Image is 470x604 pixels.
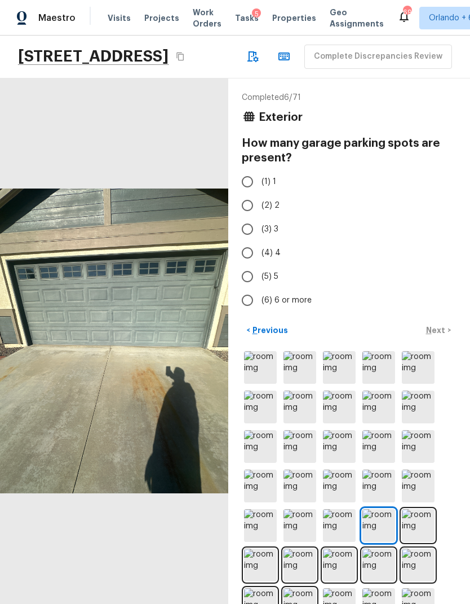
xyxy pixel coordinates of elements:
[362,509,395,542] img: room img
[323,509,356,542] img: room img
[261,295,312,306] span: (6) 6 or more
[283,470,316,502] img: room img
[244,549,277,581] img: room img
[244,391,277,423] img: room img
[38,12,76,24] span: Maestro
[250,325,288,336] p: Previous
[252,8,261,20] div: 5
[242,321,292,340] button: <Previous
[235,14,259,22] span: Tasks
[362,549,395,581] img: room img
[244,470,277,502] img: room img
[283,549,316,581] img: room img
[283,509,316,542] img: room img
[402,470,434,502] img: room img
[283,351,316,384] img: room img
[283,391,316,423] img: room img
[402,509,434,542] img: room img
[402,430,434,463] img: room img
[323,351,356,384] img: room img
[362,391,395,423] img: room img
[323,549,356,581] img: room img
[323,391,356,423] img: room img
[261,224,278,235] span: (3) 3
[402,391,434,423] img: room img
[402,549,434,581] img: room img
[261,271,278,282] span: (5) 5
[259,110,303,125] h4: Exterior
[323,470,356,502] img: room img
[272,12,316,24] span: Properties
[403,7,411,18] div: 691
[261,200,280,211] span: (2) 2
[362,430,395,463] img: room img
[283,430,316,463] img: room img
[173,49,188,64] button: Copy Address
[144,12,179,24] span: Projects
[244,509,277,542] img: room img
[402,351,434,384] img: room img
[362,351,395,384] img: room img
[242,92,456,103] p: Completed 6 / 71
[193,7,221,29] span: Work Orders
[330,7,384,29] span: Geo Assignments
[261,247,281,259] span: (4) 4
[244,430,277,463] img: room img
[244,351,277,384] img: room img
[261,176,276,187] span: (1) 1
[242,136,456,165] h4: How many garage parking spots are present?
[362,470,395,502] img: room img
[108,12,131,24] span: Visits
[323,430,356,463] img: room img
